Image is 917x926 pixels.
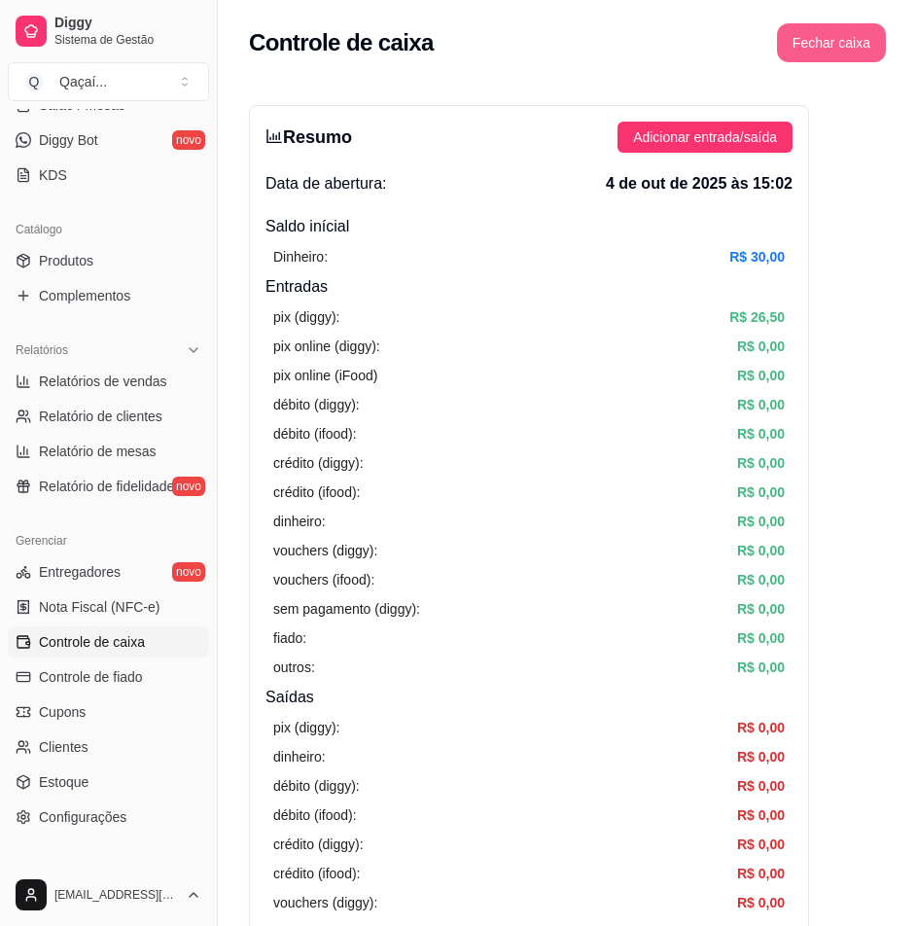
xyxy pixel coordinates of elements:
[39,407,162,426] span: Relatório de clientes
[737,657,785,678] article: R$ 0,00
[8,366,209,397] a: Relatórios de vendas
[8,626,209,658] a: Controle de caixa
[39,597,159,617] span: Nota Fiscal (NFC-e)
[273,834,364,855] article: crédito (diggy):
[39,165,67,185] span: KDS
[737,540,785,561] article: R$ 0,00
[8,696,209,728] a: Cupons
[633,126,777,148] span: Adicionar entrada/saída
[273,657,315,678] article: outros:
[54,32,201,48] span: Sistema de Gestão
[737,863,785,884] article: R$ 0,00
[737,717,785,738] article: R$ 0,00
[24,72,44,91] span: Q
[273,481,360,503] article: crédito (ifood):
[729,246,785,267] article: R$ 30,00
[8,245,209,276] a: Produtos
[273,717,339,738] article: pix (diggy):
[8,591,209,623] a: Nota Fiscal (NFC-e)
[8,556,209,588] a: Entregadoresnovo
[8,471,209,502] a: Relatório de fidelidadenovo
[39,372,167,391] span: Relatórios de vendas
[737,511,785,532] article: R$ 0,00
[265,124,352,151] h3: Resumo
[39,702,86,722] span: Cupons
[8,525,209,556] div: Gerenciar
[39,251,93,270] span: Produtos
[606,172,793,196] span: 4 de out de 2025 às 15:02
[273,540,377,561] article: vouchers (diggy):
[273,423,357,445] article: débito (ifood):
[8,661,209,693] a: Controle de fiado
[39,477,174,496] span: Relatório de fidelidade
[737,365,785,386] article: R$ 0,00
[54,887,178,903] span: [EMAIL_ADDRESS][DOMAIN_NAME]
[737,423,785,445] article: R$ 0,00
[39,286,130,305] span: Complementos
[737,452,785,474] article: R$ 0,00
[737,481,785,503] article: R$ 0,00
[39,442,157,461] span: Relatório de mesas
[737,775,785,797] article: R$ 0,00
[737,627,785,649] article: R$ 0,00
[39,772,88,792] span: Estoque
[737,892,785,913] article: R$ 0,00
[8,160,209,191] a: KDS
[273,306,339,328] article: pix (diggy):
[8,856,209,887] div: Diggy
[265,275,793,299] h4: Entradas
[737,394,785,415] article: R$ 0,00
[265,215,793,238] h4: Saldo inícial
[39,807,126,827] span: Configurações
[265,127,283,145] span: bar-chart
[59,72,107,91] div: Qaçaí ...
[54,15,201,32] span: Diggy
[273,394,360,415] article: débito (diggy):
[737,804,785,826] article: R$ 0,00
[39,632,145,652] span: Controle de caixa
[8,436,209,467] a: Relatório de mesas
[273,804,357,826] article: débito (ifood):
[8,214,209,245] div: Catálogo
[16,342,68,358] span: Relatórios
[249,27,434,58] h2: Controle de caixa
[8,872,209,918] button: [EMAIL_ADDRESS][DOMAIN_NAME]
[273,598,420,620] article: sem pagamento (diggy):
[273,246,328,267] article: Dinheiro:
[39,737,88,757] span: Clientes
[8,125,209,156] a: Diggy Botnovo
[8,401,209,432] a: Relatório de clientes
[265,172,387,196] span: Data de abertura:
[273,569,374,590] article: vouchers (ifood):
[39,130,98,150] span: Diggy Bot
[273,511,326,532] article: dinheiro:
[777,23,886,62] button: Fechar caixa
[8,731,209,763] a: Clientes
[273,746,326,767] article: dinheiro:
[265,686,793,709] h4: Saídas
[737,336,785,357] article: R$ 0,00
[8,62,209,101] button: Select a team
[273,863,360,884] article: crédito (ifood):
[273,775,360,797] article: débito (diggy):
[39,667,143,687] span: Controle de fiado
[273,365,377,386] article: pix online (iFood)
[737,569,785,590] article: R$ 0,00
[617,122,793,153] button: Adicionar entrada/saída
[8,766,209,798] a: Estoque
[8,801,209,833] a: Configurações
[8,280,209,311] a: Complementos
[737,746,785,767] article: R$ 0,00
[273,452,364,474] article: crédito (diggy):
[39,562,121,582] span: Entregadores
[729,306,785,328] article: R$ 26,50
[737,834,785,855] article: R$ 0,00
[273,627,306,649] article: fiado:
[273,336,380,357] article: pix online (diggy):
[273,892,377,913] article: vouchers (diggy):
[8,8,209,54] a: DiggySistema de Gestão
[737,598,785,620] article: R$ 0,00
